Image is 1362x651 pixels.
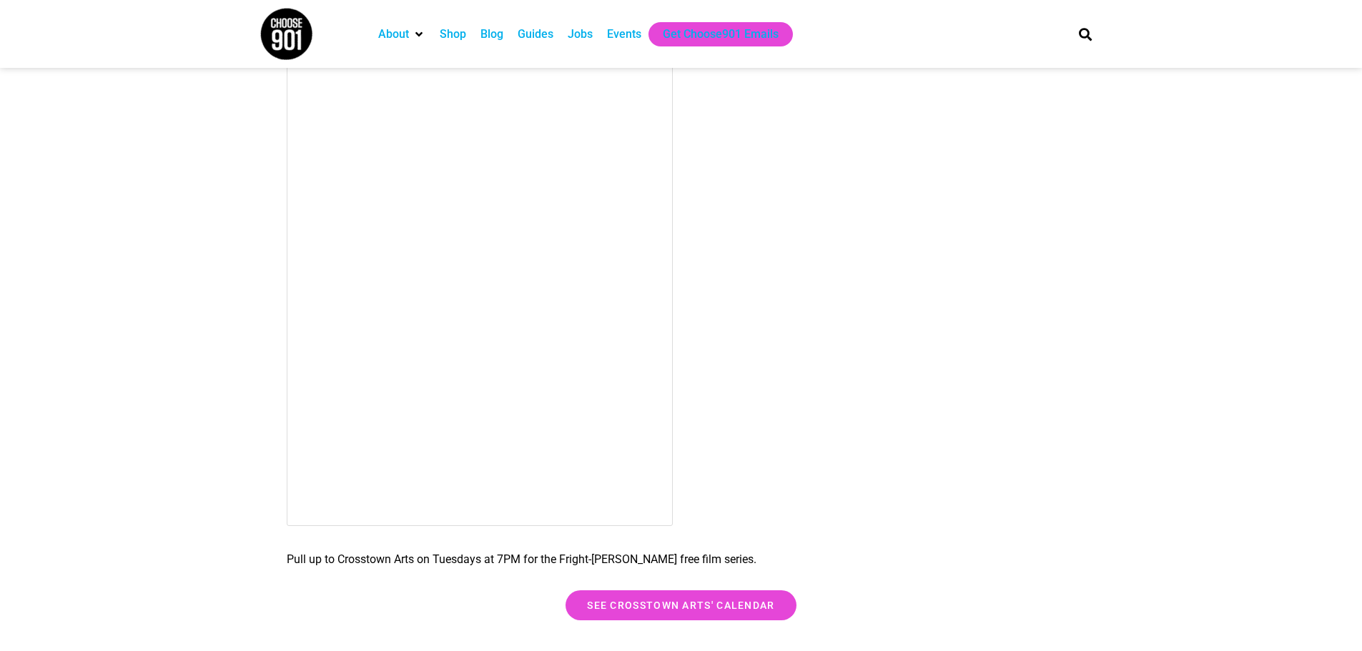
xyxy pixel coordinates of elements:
a: See Crosstown Arts' calendar [566,590,796,620]
div: About [371,22,433,46]
p: Pull up to Crosstown Arts on Tuesdays at 7PM for the Fright-[PERSON_NAME] free film series. [287,551,1075,568]
span: See Crosstown Arts' calendar [587,600,774,610]
nav: Main nav [371,22,1055,46]
a: Events [607,26,641,43]
a: Blog [480,26,503,43]
a: Shop [440,26,466,43]
a: Jobs [568,26,593,43]
a: Guides [518,26,553,43]
div: Search [1073,22,1097,46]
a: Get Choose901 Emails [663,26,779,43]
a: About [378,26,409,43]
